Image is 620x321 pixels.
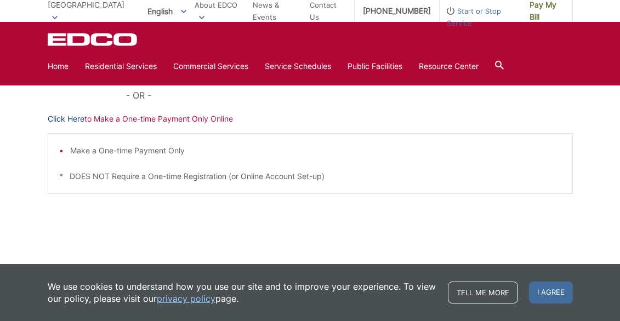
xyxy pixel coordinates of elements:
[70,145,561,157] li: Make a One-time Payment Only
[48,60,69,72] a: Home
[59,170,561,182] p: * DOES NOT Require a One-time Registration (or Online Account Set-up)
[48,280,437,305] p: We use cookies to understand how you use our site and to improve your experience. To view our pol...
[348,60,402,72] a: Public Facilities
[265,60,331,72] a: Service Schedules
[48,113,84,125] a: Click Here
[48,113,573,125] p: to Make a One-time Payment Only Online
[126,88,572,103] p: - OR -
[139,2,195,20] span: English
[173,60,248,72] a: Commercial Services
[85,60,157,72] a: Residential Services
[48,33,139,46] a: EDCD logo. Return to the homepage.
[157,293,215,305] a: privacy policy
